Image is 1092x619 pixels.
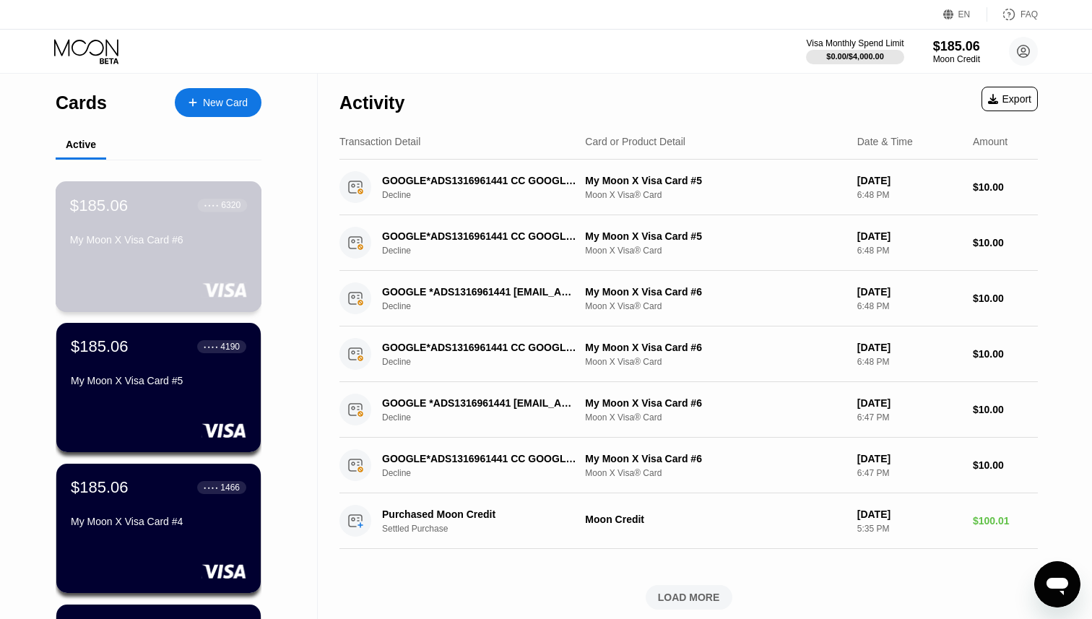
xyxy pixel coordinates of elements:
div: [DATE] [857,342,961,353]
div: Activity [339,92,404,113]
div: Date & Time [857,136,913,147]
div: $185.06Moon Credit [933,39,980,64]
div: GOOGLE*ADS1316961441 CC GOOGLE.COMIEDeclineMy Moon X Visa Card #5Moon X Visa® Card[DATE]6:48 PM$1... [339,160,1038,215]
div: Moon X Visa® Card [585,468,845,478]
div: FAQ [1020,9,1038,20]
div: $185.06● ● ● ●6320My Moon X Visa Card #6 [56,182,261,311]
div: Amount [973,136,1007,147]
div: 6:48 PM [857,190,961,200]
div: [DATE] [857,230,961,242]
div: My Moon X Visa Card #6 [585,286,845,298]
div: GOOGLE *ADS1316961441 [EMAIL_ADDRESS]DeclineMy Moon X Visa Card #6Moon X Visa® Card[DATE]6:48 PM$... [339,271,1038,326]
div: GOOGLE *ADS1316961441 [EMAIL_ADDRESS] [382,397,578,409]
div: Moon X Visa® Card [585,301,845,311]
div: GOOGLE*ADS1316961441 CC GOOGLE.COMIEDeclineMy Moon X Visa Card #6Moon X Visa® Card[DATE]6:47 PM$1... [339,438,1038,493]
div: FAQ [987,7,1038,22]
div: My Moon X Visa Card #6 [585,453,845,464]
div: Decline [382,468,593,478]
div: 6:47 PM [857,468,961,478]
div: My Moon X Visa Card #6 [585,342,845,353]
div: LOAD MORE [658,591,720,604]
div: Moon X Visa® Card [585,412,845,423]
div: GOOGLE*ADS1316961441 CC GOOGLE.COMIE [382,230,578,242]
div: Visa Monthly Spend Limit [806,38,903,48]
div: $100.01 [973,515,1038,527]
div: Decline [382,190,593,200]
div: 6:48 PM [857,357,961,367]
div: My Moon X Visa Card #5 [585,175,845,186]
div: Moon Credit [585,514,845,525]
div: ● ● ● ● [204,203,219,207]
div: Export [988,93,1031,105]
div: Transaction Detail [339,136,420,147]
div: [DATE] [857,397,961,409]
div: 6:47 PM [857,412,961,423]
div: $10.00 [973,237,1038,248]
div: $10.00 [973,459,1038,471]
div: [DATE] [857,286,961,298]
div: 1466 [220,482,240,493]
div: Active [66,139,96,150]
div: $0.00 / $4,000.00 [826,52,884,61]
div: Moon X Visa® Card [585,357,845,367]
div: My Moon X Visa Card #4 [71,516,246,527]
div: $185.06 [70,196,128,215]
iframe: Przycisk uruchamiania okna komunikatora, konwersacja w toku [1034,561,1080,607]
div: Decline [382,246,593,256]
div: GOOGLE*ADS1316961441 CC GOOGLE.COMIEDeclineMy Moon X Visa Card #6Moon X Visa® Card[DATE]6:48 PM$1... [339,326,1038,382]
div: Decline [382,301,593,311]
div: GOOGLE*ADS1316961441 CC GOOGLE.COMIE [382,453,578,464]
div: 4190 [220,342,240,352]
div: GOOGLE *ADS1316961441 [EMAIL_ADDRESS] [382,286,578,298]
div: 6320 [221,200,240,210]
div: My Moon X Visa Card #6 [585,397,845,409]
div: Card or Product Detail [585,136,685,147]
div: New Card [175,88,261,117]
div: Visa Monthly Spend Limit$0.00/$4,000.00 [806,38,903,64]
div: Cards [56,92,107,113]
div: $185.06 [933,39,980,54]
div: $10.00 [973,181,1038,193]
div: Export [981,87,1038,111]
div: My Moon X Visa Card #5 [585,230,845,242]
div: GOOGLE *ADS1316961441 [EMAIL_ADDRESS]DeclineMy Moon X Visa Card #6Moon X Visa® Card[DATE]6:47 PM$... [339,382,1038,438]
div: ● ● ● ● [204,345,218,349]
div: Moon X Visa® Card [585,190,845,200]
div: Moon X Visa® Card [585,246,845,256]
div: 6:48 PM [857,301,961,311]
div: LOAD MORE [339,585,1038,610]
div: GOOGLE*ADS1316961441 CC GOOGLE.COMIEDeclineMy Moon X Visa Card #5Moon X Visa® Card[DATE]6:48 PM$1... [339,215,1038,271]
div: [DATE] [857,453,961,464]
div: Purchased Moon CreditSettled PurchaseMoon Credit[DATE]5:35 PM$100.01 [339,493,1038,549]
div: EN [958,9,971,20]
div: $10.00 [973,293,1038,304]
div: 5:35 PM [857,524,961,534]
div: Purchased Moon Credit [382,508,578,520]
div: EN [943,7,987,22]
div: Settled Purchase [382,524,593,534]
div: $185.06 [71,478,129,497]
div: GOOGLE*ADS1316961441 CC GOOGLE.COMIE [382,175,578,186]
div: $185.06 [71,337,129,356]
div: $10.00 [973,348,1038,360]
div: $185.06● ● ● ●4190My Moon X Visa Card #5 [56,323,261,452]
div: [DATE] [857,508,961,520]
div: [DATE] [857,175,961,186]
div: $185.06● ● ● ●1466My Moon X Visa Card #4 [56,464,261,593]
div: GOOGLE*ADS1316961441 CC GOOGLE.COMIE [382,342,578,353]
div: $10.00 [973,404,1038,415]
div: Decline [382,357,593,367]
div: ● ● ● ● [204,485,218,490]
div: Moon Credit [933,54,980,64]
div: My Moon X Visa Card #5 [71,375,246,386]
div: Decline [382,412,593,423]
div: 6:48 PM [857,246,961,256]
div: My Moon X Visa Card #6 [70,234,247,246]
div: New Card [203,97,248,109]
